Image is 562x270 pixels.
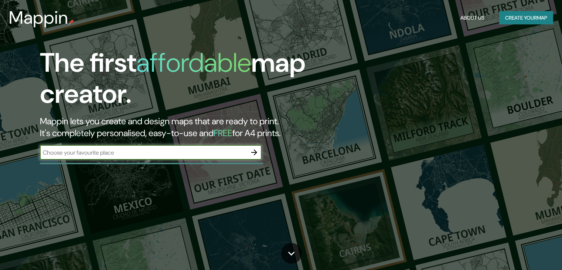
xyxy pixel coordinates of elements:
h1: The first map creator. [40,47,321,115]
button: About Us [457,11,487,25]
h2: Mappin lets you create and design maps that are ready to print. It's completely personalised, eas... [40,115,321,139]
h5: FREE [214,127,232,139]
h1: affordable [136,45,251,80]
input: Choose your favourite place [40,148,247,157]
button: Create yourmap [499,11,553,25]
img: mappin-pin [68,19,74,25]
h3: Mappin [9,7,68,28]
